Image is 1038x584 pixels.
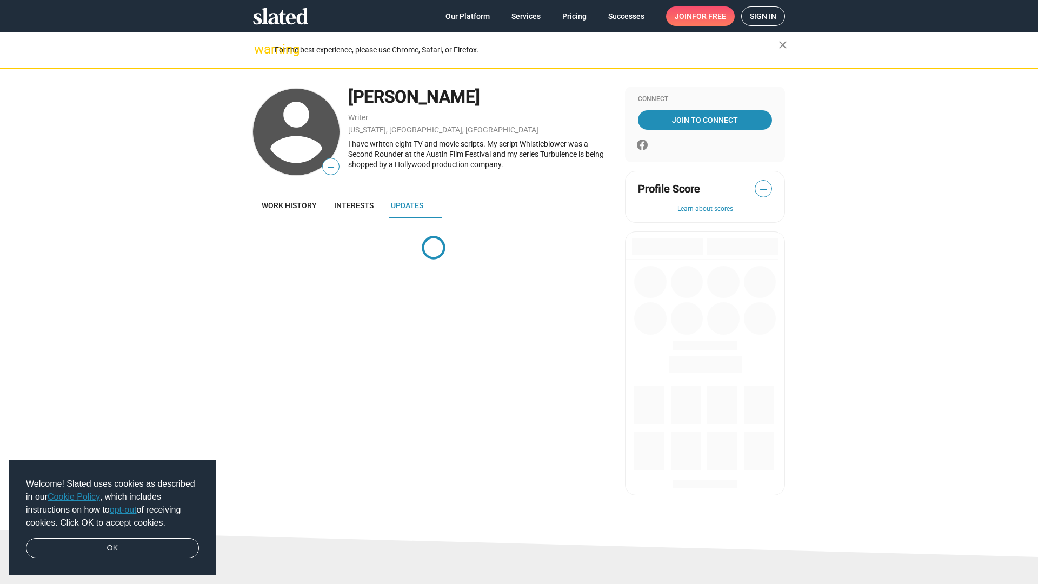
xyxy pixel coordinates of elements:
span: Our Platform [445,6,490,26]
div: [PERSON_NAME] [348,85,614,109]
div: I have written eight TV and movie scripts. My script Whistleblower was a Second Rounder at the Au... [348,139,614,169]
a: [US_STATE], [GEOGRAPHIC_DATA], [GEOGRAPHIC_DATA] [348,125,538,134]
a: Joinfor free [666,6,735,26]
a: Pricing [554,6,595,26]
a: Writer [348,113,368,122]
span: Welcome! Slated uses cookies as described in our , which includes instructions on how to of recei... [26,477,199,529]
div: For the best experience, please use Chrome, Safari, or Firefox. [275,43,778,57]
span: Join [675,6,726,26]
mat-icon: close [776,38,789,51]
a: Work history [253,193,325,218]
mat-icon: warning [254,43,267,56]
a: Our Platform [437,6,498,26]
span: Work history [262,201,317,210]
a: Services [503,6,549,26]
span: Profile Score [638,182,700,196]
div: Connect [638,95,772,104]
span: Successes [608,6,644,26]
button: Learn about scores [638,205,772,214]
span: Updates [391,201,423,210]
span: — [323,160,339,174]
span: for free [692,6,726,26]
span: Sign in [750,7,776,25]
div: cookieconsent [9,460,216,576]
a: Join To Connect [638,110,772,130]
a: opt-out [110,505,137,514]
span: — [755,182,771,196]
span: Pricing [562,6,587,26]
a: Sign in [741,6,785,26]
a: dismiss cookie message [26,538,199,559]
a: Interests [325,193,382,218]
span: Join To Connect [640,110,770,130]
a: Successes [600,6,653,26]
span: Interests [334,201,374,210]
a: Updates [382,193,432,218]
span: Services [511,6,541,26]
a: Cookie Policy [48,492,100,501]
